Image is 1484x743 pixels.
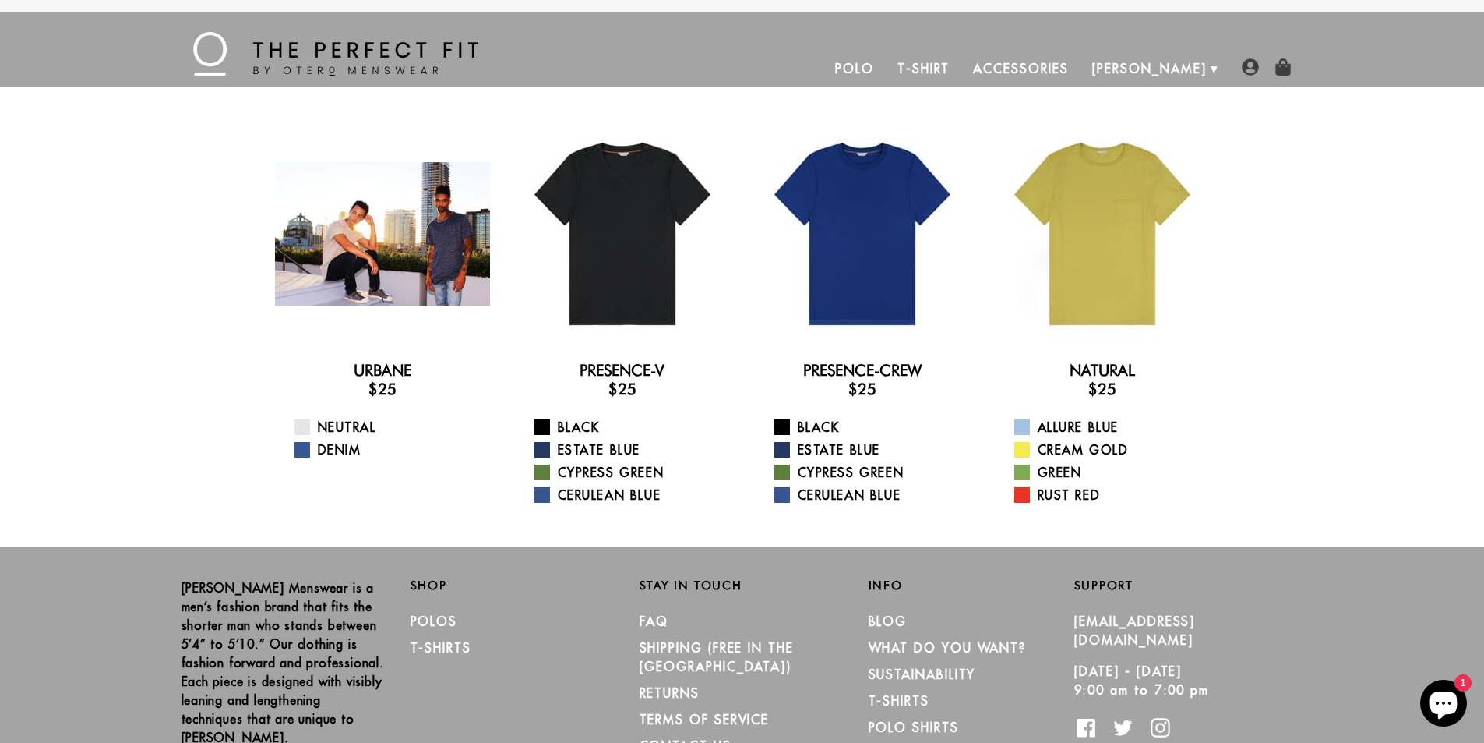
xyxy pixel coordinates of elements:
a: RETURNS [640,685,700,701]
h3: $25 [995,380,1210,398]
a: [PERSON_NAME] [1080,50,1218,87]
h3: $25 [275,380,490,398]
a: Natural [1070,361,1135,380]
a: Polos [411,614,458,629]
img: The Perfect Fit - by Otero Menswear - Logo [193,32,478,76]
a: Urbane [354,361,411,380]
a: TERMS OF SERVICE [640,712,770,727]
a: T-Shirts [411,640,471,656]
h2: Info [869,578,1074,593]
a: Accessories [961,50,1080,87]
a: SHIPPING (Free in the [GEOGRAPHIC_DATA]) [640,640,794,674]
a: Rust Red [1014,486,1210,504]
h2: Shop [411,578,616,593]
h3: $25 [755,380,970,398]
a: Black [534,418,730,437]
a: Polo [823,50,886,87]
a: What Do You Want? [869,640,1027,656]
a: Cream Gold [1014,440,1210,459]
a: Green [1014,463,1210,482]
a: Cypress Green [774,463,970,482]
a: Estate Blue [534,440,730,459]
a: T-Shirts [869,693,929,709]
p: [DATE] - [DATE] 9:00 am to 7:00 pm [1074,662,1280,699]
a: [EMAIL_ADDRESS][DOMAIN_NAME] [1074,614,1196,648]
img: shopping-bag-icon.png [1274,58,1292,76]
a: T-Shirt [886,50,961,87]
h2: Support [1074,578,1303,593]
a: Sustainability [869,667,976,682]
a: Presence-V [580,361,664,380]
h3: $25 [515,380,730,398]
a: Denim [294,440,490,459]
a: FAQ [640,614,669,629]
a: Cerulean Blue [534,486,730,504]
a: Polo Shirts [869,720,959,735]
img: user-account-icon.png [1242,58,1259,76]
h2: Stay in Touch [640,578,845,593]
a: Estate Blue [774,440,970,459]
a: Presence-Crew [803,361,922,380]
a: Neutral [294,418,490,437]
a: Blog [869,614,908,629]
a: Cypress Green [534,463,730,482]
a: Cerulean Blue [774,486,970,504]
a: Allure Blue [1014,418,1210,437]
inbox-online-store-chat: Shopify online store chat [1415,680,1472,731]
a: Black [774,418,970,437]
